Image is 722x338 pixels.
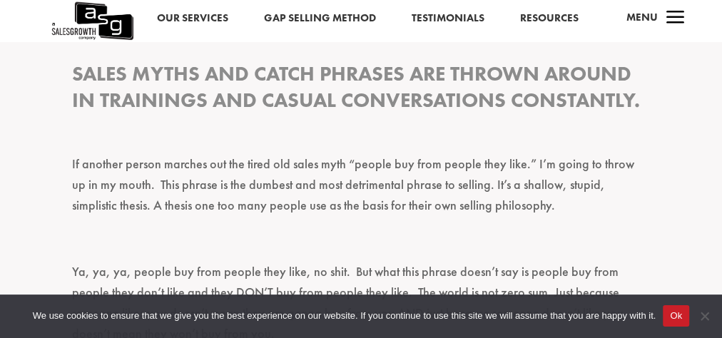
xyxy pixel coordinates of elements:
[520,9,579,28] a: Resources
[626,10,658,24] span: Menu
[661,4,690,33] span: a
[264,9,376,28] a: Gap Selling Method
[412,9,484,28] a: Testimonials
[72,61,650,121] h3: Sales myths and catch phrases are thrown around in trainings and casual conversations constantly.
[33,309,656,323] span: We use cookies to ensure that we give you the best experience on our website. If you continue to ...
[157,9,228,28] a: Our Services
[663,305,689,327] button: Ok
[697,309,711,323] span: No
[72,154,650,228] p: If another person marches out the tired old sales myth “people buy from people they like.” I’m go...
